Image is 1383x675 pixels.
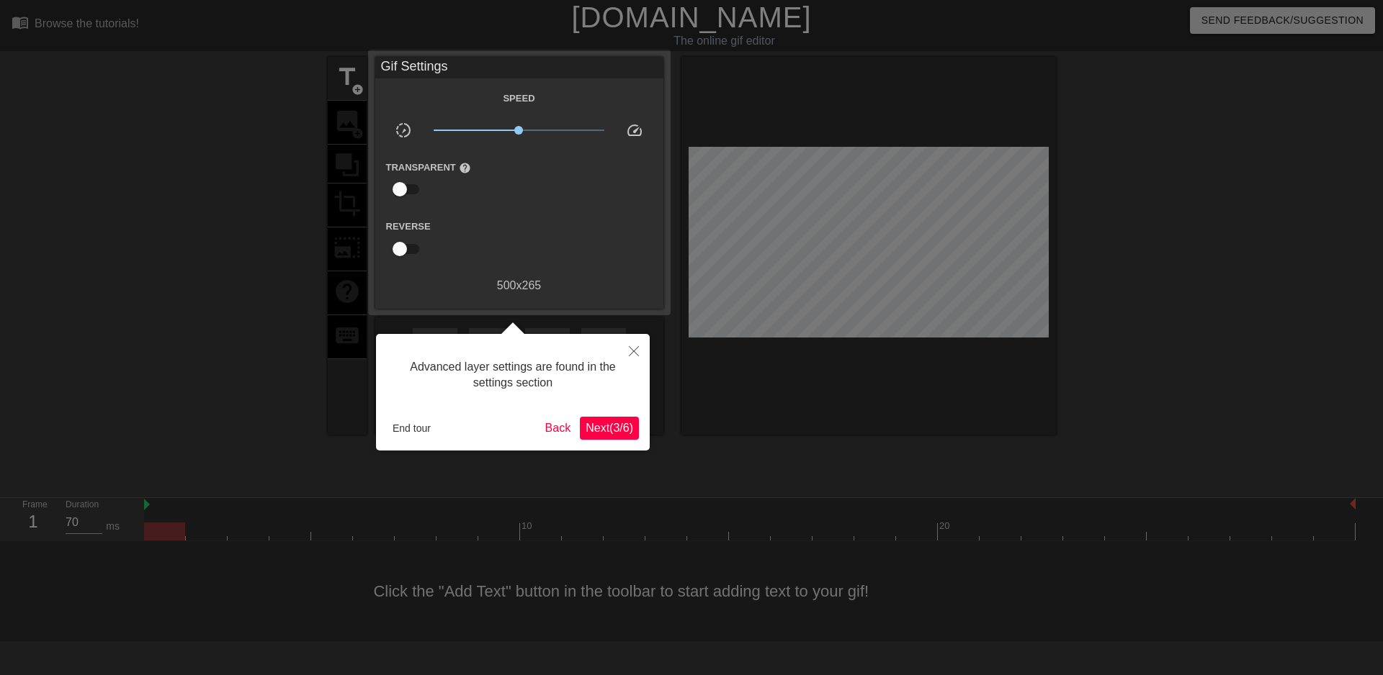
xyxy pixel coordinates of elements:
span: Next ( 3 / 6 ) [586,422,633,434]
button: Next [580,417,639,440]
button: End tour [387,417,437,439]
button: Back [540,417,577,440]
button: Close [618,334,650,367]
div: Advanced layer settings are found in the settings section [387,345,639,406]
